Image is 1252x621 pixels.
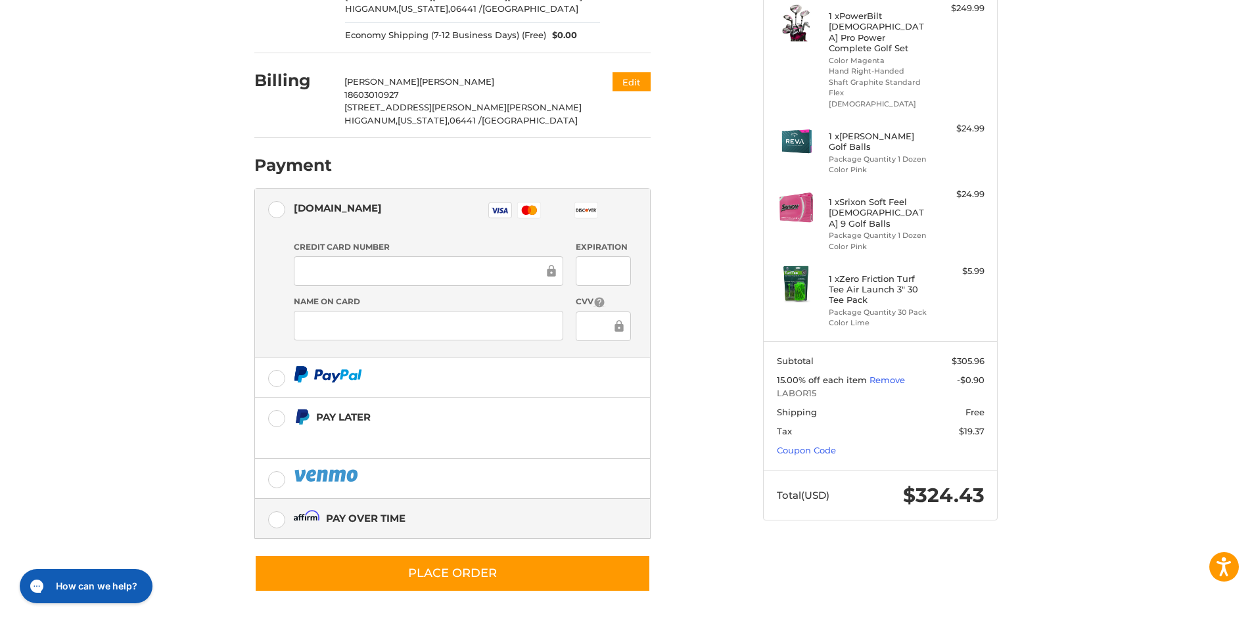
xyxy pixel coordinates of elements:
[482,115,578,126] span: [GEOGRAPHIC_DATA]
[933,188,985,201] div: $24.99
[344,102,582,112] span: [STREET_ADDRESS][PERSON_NAME][PERSON_NAME]
[829,241,929,252] li: Color Pink
[316,406,568,428] div: Pay Later
[13,564,156,608] iframe: Gorgias live chat messenger
[419,76,494,87] span: [PERSON_NAME]
[344,115,398,126] span: HIGGANUM,
[294,510,320,526] img: Affirm icon
[777,387,985,400] span: LABOR15
[777,407,817,417] span: Shipping
[344,89,399,100] span: 18603010927
[829,66,929,77] li: Hand Right-Handed
[829,164,929,175] li: Color Pink
[933,265,985,278] div: $5.99
[546,29,578,42] span: $0.00
[294,296,563,308] label: Name on Card
[398,115,450,126] span: [US_STATE],
[294,197,382,219] div: [DOMAIN_NAME]
[450,115,482,126] span: 06441 /
[777,445,836,455] a: Coupon Code
[344,76,419,87] span: [PERSON_NAME]
[957,375,985,385] span: -$0.90
[829,55,929,66] li: Color Magenta
[777,356,814,366] span: Subtotal
[777,489,829,501] span: Total (USD)
[326,507,406,529] div: Pay over time
[345,29,546,42] span: Economy Shipping (7-12 Business Days) (Free)
[294,241,563,253] label: Credit Card Number
[482,3,578,14] span: [GEOGRAPHIC_DATA]
[294,366,362,382] img: PayPal icon
[777,375,869,385] span: 15.00% off each item
[829,230,929,241] li: Package Quantity 1 Dozen
[777,426,792,436] span: Tax
[952,356,985,366] span: $305.96
[829,131,929,152] h4: 1 x [PERSON_NAME] Golf Balls
[1144,586,1252,621] iframe: Google Customer Reviews
[933,122,985,135] div: $24.99
[965,407,985,417] span: Free
[254,555,651,592] button: Place Order
[959,426,985,436] span: $19.37
[294,430,568,442] iframe: PayPal Message 1
[398,3,450,14] span: [US_STATE],
[829,317,929,329] li: Color Lime
[254,155,332,175] h2: Payment
[450,3,482,14] span: 06441 /
[576,296,630,308] label: CVV
[933,2,985,15] div: $249.99
[829,196,929,229] h4: 1 x Srixon Soft Feel [DEMOGRAPHIC_DATA] 9 Golf Balls
[613,72,651,91] button: Edit
[254,70,331,91] h2: Billing
[829,307,929,318] li: Package Quantity 30 Pack
[345,3,398,14] span: HIGGANUM,
[576,241,630,253] label: Expiration
[829,77,929,88] li: Shaft Graphite Standard
[829,154,929,165] li: Package Quantity 1 Dozen
[829,11,929,53] h4: 1 x PowerBilt [DEMOGRAPHIC_DATA] Pro Power Complete Golf Set
[829,87,929,109] li: Flex [DEMOGRAPHIC_DATA]
[294,409,310,425] img: Pay Later icon
[294,467,361,484] img: PayPal icon
[869,375,905,385] a: Remove
[903,483,985,507] span: $324.43
[829,273,929,306] h4: 1 x Zero Friction Turf Tee Air Launch 3" 30 Tee Pack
